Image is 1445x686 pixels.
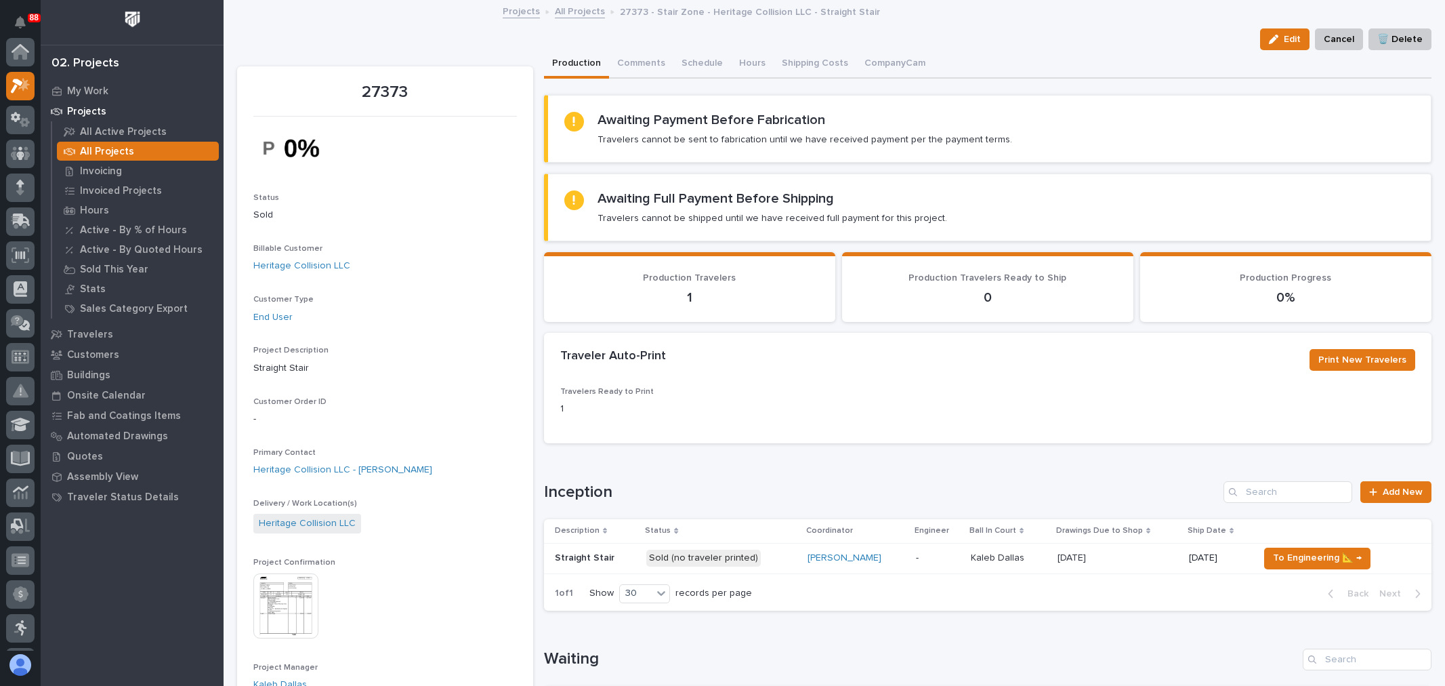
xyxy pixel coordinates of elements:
[52,142,224,161] a: All Projects
[80,303,188,315] p: Sales Category Export
[1383,487,1423,497] span: Add New
[67,491,179,504] p: Traveler Status Details
[1264,548,1370,569] button: To Engineering 📐 →
[41,487,224,507] a: Traveler Status Details
[1324,31,1354,47] span: Cancel
[253,463,432,477] a: Heritage Collision LLC - [PERSON_NAME]
[253,296,314,304] span: Customer Type
[971,550,1027,564] p: Kaleb Dallas
[51,56,119,71] div: 02. Projects
[41,344,224,365] a: Customers
[969,523,1016,538] p: Ball In Court
[560,349,666,364] h2: Traveler Auto-Print
[555,3,605,18] a: All Projects
[555,550,617,564] p: Straight Stair
[1223,481,1352,503] input: Search
[253,245,322,253] span: Billable Customer
[673,50,731,79] button: Schedule
[67,106,106,118] p: Projects
[620,586,652,601] div: 30
[643,273,736,283] span: Production Travelers
[52,122,224,141] a: All Active Projects
[52,181,224,200] a: Invoiced Projects
[675,588,752,599] p: records per page
[253,500,357,508] span: Delivery / Work Location(s)
[52,299,224,318] a: Sales Category Export
[80,146,134,158] p: All Projects
[6,8,35,37] button: Notifications
[253,259,350,273] a: Heritage Collision LLC
[1057,550,1089,564] p: [DATE]
[253,346,329,355] span: Project Description
[67,430,168,443] p: Automated Drawings
[253,125,355,171] img: Rrk223D6PEBbUR77ElfaoLpE7grfEgF8yjIM9nRfJGA
[67,390,146,402] p: Onsite Calendar
[1188,523,1226,538] p: Ship Date
[17,16,35,38] div: Notifications88
[560,402,835,416] p: 1
[598,190,834,207] h2: Awaiting Full Payment Before Shipping
[41,405,224,426] a: Fab and Coatings Items
[30,13,39,22] p: 88
[1360,481,1431,503] a: Add New
[598,212,947,224] p: Travelers cannot be shipped until we have received full payment for this project.
[544,50,609,79] button: Production
[544,649,1297,669] h1: Waiting
[1273,550,1362,566] span: To Engineering 📐 →
[253,194,279,202] span: Status
[1303,649,1431,670] input: Search
[774,50,856,79] button: Shipping Costs
[1310,349,1415,371] button: Print New Travelers
[253,208,517,222] p: Sold
[1379,588,1409,600] span: Next
[41,365,224,385] a: Buildings
[67,471,138,483] p: Assembly View
[80,185,162,197] p: Invoiced Projects
[41,385,224,405] a: Onsite Calendar
[253,559,335,567] span: Project Confirmation
[52,220,224,239] a: Active - By % of Hours
[80,126,167,138] p: All Active Projects
[589,588,614,599] p: Show
[67,369,110,382] p: Buildings
[1377,31,1423,47] span: 🗑️ Delete
[544,577,584,610] p: 1 of 1
[80,224,187,237] p: Active - By % of Hours
[253,310,293,325] a: End User
[560,388,654,396] span: Travelers Ready to Print
[908,273,1066,283] span: Production Travelers Ready to Ship
[645,523,671,538] p: Status
[80,165,122,178] p: Invoicing
[67,349,119,361] p: Customers
[1156,289,1415,306] p: 0%
[598,134,1012,146] p: Travelers cannot be sent to fabrication until we have received payment per the payment terms.
[67,329,113,341] p: Travelers
[620,3,880,18] p: 27373 - Stair Zone - Heritage Collision LLC - Straight Stair
[67,410,181,422] p: Fab and Coatings Items
[1317,588,1374,600] button: Back
[1315,28,1363,50] button: Cancel
[808,552,881,564] a: [PERSON_NAME]
[253,449,316,457] span: Primary Contact
[80,244,203,256] p: Active - By Quoted Hours
[503,3,540,18] a: Projects
[1284,33,1301,45] span: Edit
[41,324,224,344] a: Travelers
[67,85,108,98] p: My Work
[609,50,673,79] button: Comments
[1368,28,1431,50] button: 🗑️ Delete
[80,283,106,296] p: Stats
[80,205,109,217] p: Hours
[41,466,224,487] a: Assembly View
[52,161,224,180] a: Invoicing
[646,550,761,567] div: Sold (no traveler printed)
[52,240,224,259] a: Active - By Quoted Hours
[1240,273,1331,283] span: Production Progress
[253,412,517,426] p: -
[806,523,853,538] p: Coordinator
[544,543,1431,573] tr: Straight StairStraight Stair Sold (no traveler printed)[PERSON_NAME] -Kaleb DallasKaleb Dallas [D...
[52,201,224,220] a: Hours
[544,483,1218,502] h1: Inception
